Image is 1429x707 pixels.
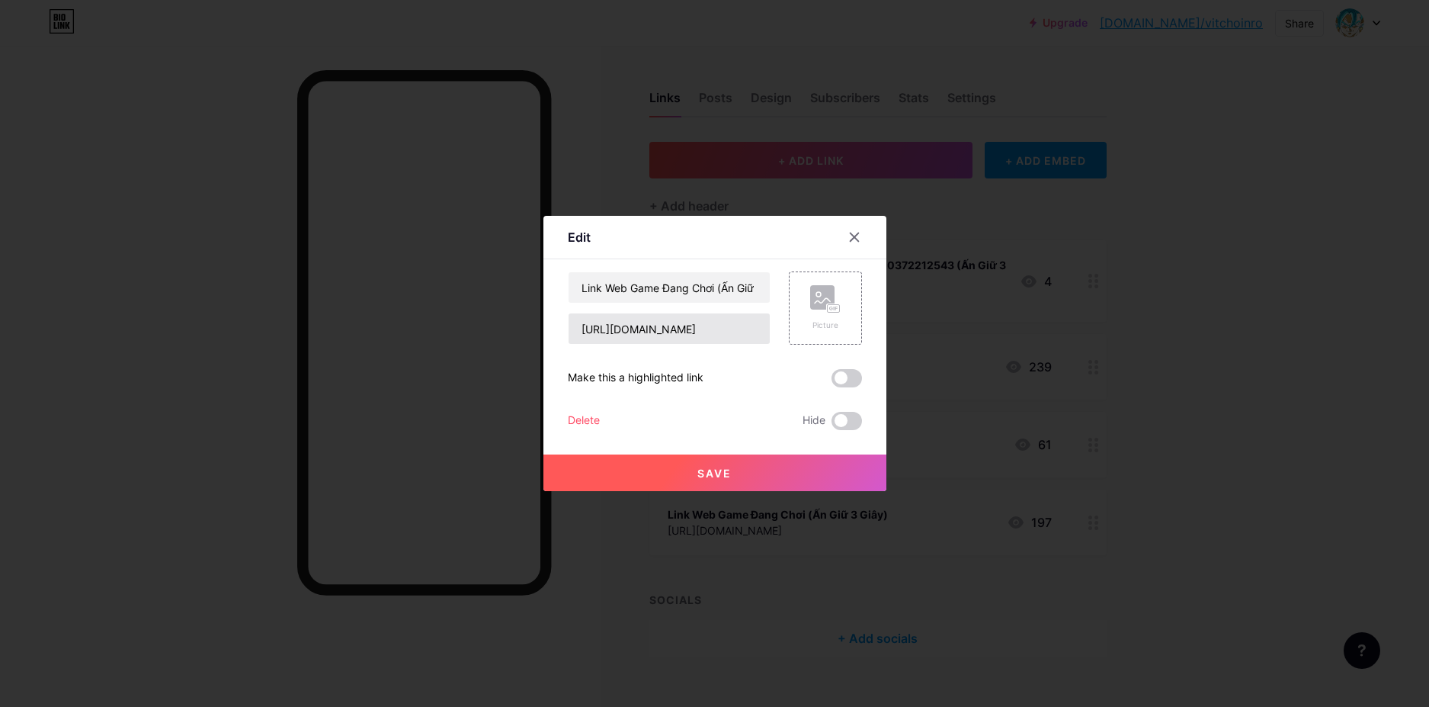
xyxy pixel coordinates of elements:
[810,320,841,331] div: Picture
[543,455,886,491] button: Save
[697,467,732,480] span: Save
[569,313,770,344] input: URL
[568,369,703,387] div: Make this a highlighted link
[568,412,600,430] div: Delete
[569,272,770,303] input: Title
[568,228,591,246] div: Edit
[803,412,825,430] span: Hide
